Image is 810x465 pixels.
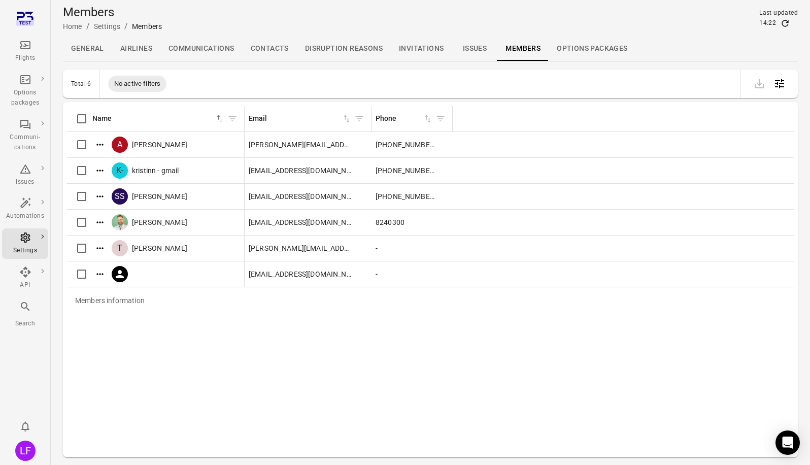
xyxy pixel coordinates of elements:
[112,188,128,205] div: SS
[433,111,448,126] button: Filter by phone
[6,53,44,63] div: Flights
[6,246,44,256] div: Settings
[112,37,160,61] a: Airlines
[759,8,798,18] div: Last updated
[391,37,452,61] a: Invitations
[92,267,108,282] button: Actions
[2,36,48,67] a: Flights
[112,162,128,179] div: K-
[376,140,434,150] span: [PHONE_NUMBER]
[132,21,162,31] div: Members
[2,194,48,224] a: Automations
[249,165,353,176] span: [EMAIL_ADDRESS][DOMAIN_NAME]
[6,211,44,221] div: Automations
[63,37,112,61] a: General
[249,269,353,279] span: [EMAIL_ADDRESS][DOMAIN_NAME]
[2,160,48,190] a: Issues
[71,80,91,87] div: Total 6
[92,113,225,124] span: Name
[112,214,128,230] img: 802-D25-F3-0-B4-F-4984-9527-0-F91-E26-F3630-1-105-c.jpg
[6,319,44,329] div: Search
[2,263,48,293] a: API
[11,437,40,465] button: Luis Figueirido
[63,22,82,30] a: Home
[2,71,48,111] a: Options packages
[376,113,433,124] div: Sort by phone in ascending order
[63,20,162,32] nav: Breadcrumbs
[2,115,48,156] a: Communi-cations
[108,79,167,89] span: No active filters
[249,191,353,202] span: [EMAIL_ADDRESS][DOMAIN_NAME]
[2,297,48,331] button: Search
[6,132,44,153] div: Communi-cations
[6,88,44,108] div: Options packages
[63,4,162,20] h1: Members
[249,217,353,227] span: [EMAIL_ADDRESS][DOMAIN_NAME]
[132,243,187,253] span: [PERSON_NAME]
[67,287,153,314] div: Members information
[497,37,549,61] a: Members
[92,163,108,178] button: Actions
[376,217,404,227] span: 8240300
[759,18,776,28] div: 14:22
[6,177,44,187] div: Issues
[92,137,108,152] button: Actions
[749,78,769,88] span: Please make a selection to export
[780,18,790,28] button: Refresh data
[376,113,433,124] span: Phone
[132,191,187,202] span: [PERSON_NAME]
[376,191,434,202] span: [PHONE_NUMBER]
[92,241,108,256] button: Actions
[249,243,353,253] span: [PERSON_NAME][EMAIL_ADDRESS][DOMAIN_NAME]
[352,111,367,126] button: Filter by email
[249,113,352,124] div: Sort by email in ascending order
[249,113,352,124] span: Email
[160,37,243,61] a: Communications
[297,37,391,61] a: Disruption reasons
[92,113,215,124] div: Name
[112,137,128,153] div: A
[86,20,90,32] li: /
[376,113,423,124] div: Phone
[92,189,108,204] button: Actions
[94,22,120,30] a: Settings
[15,441,36,461] div: LF
[775,430,800,455] div: Open Intercom Messenger
[452,37,497,61] a: Issues
[6,280,44,290] div: API
[2,228,48,259] a: Settings
[124,20,128,32] li: /
[132,165,179,176] span: kristinn - gmail
[376,243,449,253] div: -
[225,111,240,126] button: Filter by name
[112,240,128,256] div: T
[92,215,108,230] button: Actions
[15,416,36,437] button: Notifications
[549,37,635,61] a: Options packages
[132,217,187,227] span: [PERSON_NAME]
[92,113,225,124] div: Sort by name in descending order
[376,269,449,279] div: -
[132,140,187,150] span: [PERSON_NAME]
[249,113,342,124] div: Email
[769,74,790,94] button: Open table configuration
[376,165,434,176] span: [PHONE_NUMBER]
[243,37,297,61] a: Contacts
[63,37,798,61] div: Local navigation
[249,140,353,150] span: [PERSON_NAME][EMAIL_ADDRESS][DOMAIN_NAME]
